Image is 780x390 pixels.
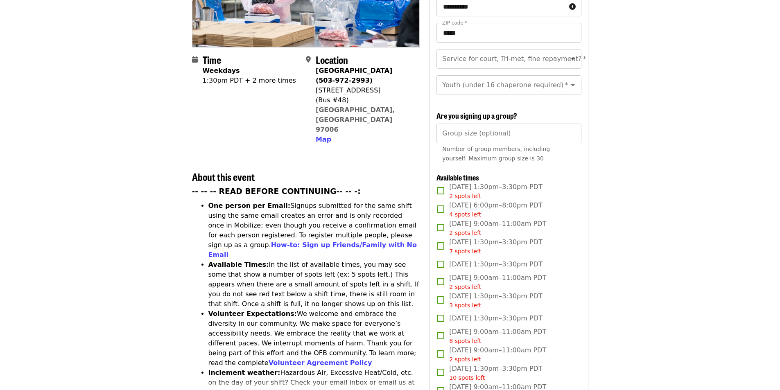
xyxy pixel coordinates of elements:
[208,310,297,318] strong: Volunteer Expectations:
[449,201,542,219] span: [DATE] 6:00pm–8:00pm PDT
[449,211,481,218] span: 4 spots left
[436,110,517,121] span: Are you signing up a group?
[449,182,542,201] span: [DATE] 1:30pm–3:30pm PDT
[449,345,546,364] span: [DATE] 9:00am–11:00am PDT
[316,52,348,67] span: Location
[449,364,542,382] span: [DATE] 1:30pm–3:30pm PDT
[208,241,417,259] a: How-to: Sign up Friends/Family with No Email
[208,202,291,210] strong: One person per Email:
[306,56,311,63] i: map-marker-alt icon
[208,369,280,376] strong: Inclement weather:
[316,67,392,84] strong: [GEOGRAPHIC_DATA] (503-972-2993)
[192,169,255,184] span: About this event
[316,95,413,105] div: (Bus #48)
[442,20,467,25] label: ZIP code
[449,248,481,255] span: 7 spots left
[449,219,546,237] span: [DATE] 9:00am–11:00am PDT
[436,124,581,143] input: [object Object]
[449,284,481,290] span: 2 spots left
[569,3,576,11] i: circle-info icon
[449,327,546,345] span: [DATE] 9:00am–11:00am PDT
[449,230,481,236] span: 2 spots left
[208,201,420,260] li: Signups submitted for the same shift using the same email creates an error and is only recorded o...
[436,23,581,43] input: ZIP code
[449,374,485,381] span: 10 spots left
[442,146,550,162] span: Number of group members, including yourself. Maximum group size is 30
[208,261,269,268] strong: Available Times:
[449,193,481,199] span: 2 spots left
[208,260,420,309] li: In the list of available times, you may see some that show a number of spots left (ex: 5 spots le...
[316,135,331,144] button: Map
[449,237,542,256] span: [DATE] 1:30pm–3:30pm PDT
[192,187,361,196] strong: -- -- -- READ BEFORE CONTINUING-- -- -:
[449,273,546,291] span: [DATE] 9:00am–11:00am PDT
[208,309,420,368] li: We welcome and embrace the diversity in our community. We make space for everyone’s accessibility...
[192,56,198,63] i: calendar icon
[436,172,479,183] span: Available times
[449,356,481,363] span: 2 spots left
[567,53,579,65] button: Open
[316,135,331,143] span: Map
[203,67,240,74] strong: Weekdays
[449,259,542,269] span: [DATE] 1:30pm–3:30pm PDT
[449,313,542,323] span: [DATE] 1:30pm–3:30pm PDT
[567,79,579,91] button: Open
[449,291,542,310] span: [DATE] 1:30pm–3:30pm PDT
[449,338,481,344] span: 8 spots left
[316,86,413,95] div: [STREET_ADDRESS]
[203,76,296,86] div: 1:30pm PDT + 2 more times
[269,359,372,367] a: Volunteer Agreement Policy
[316,106,395,133] a: [GEOGRAPHIC_DATA], [GEOGRAPHIC_DATA] 97006
[203,52,221,67] span: Time
[449,302,481,309] span: 3 spots left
